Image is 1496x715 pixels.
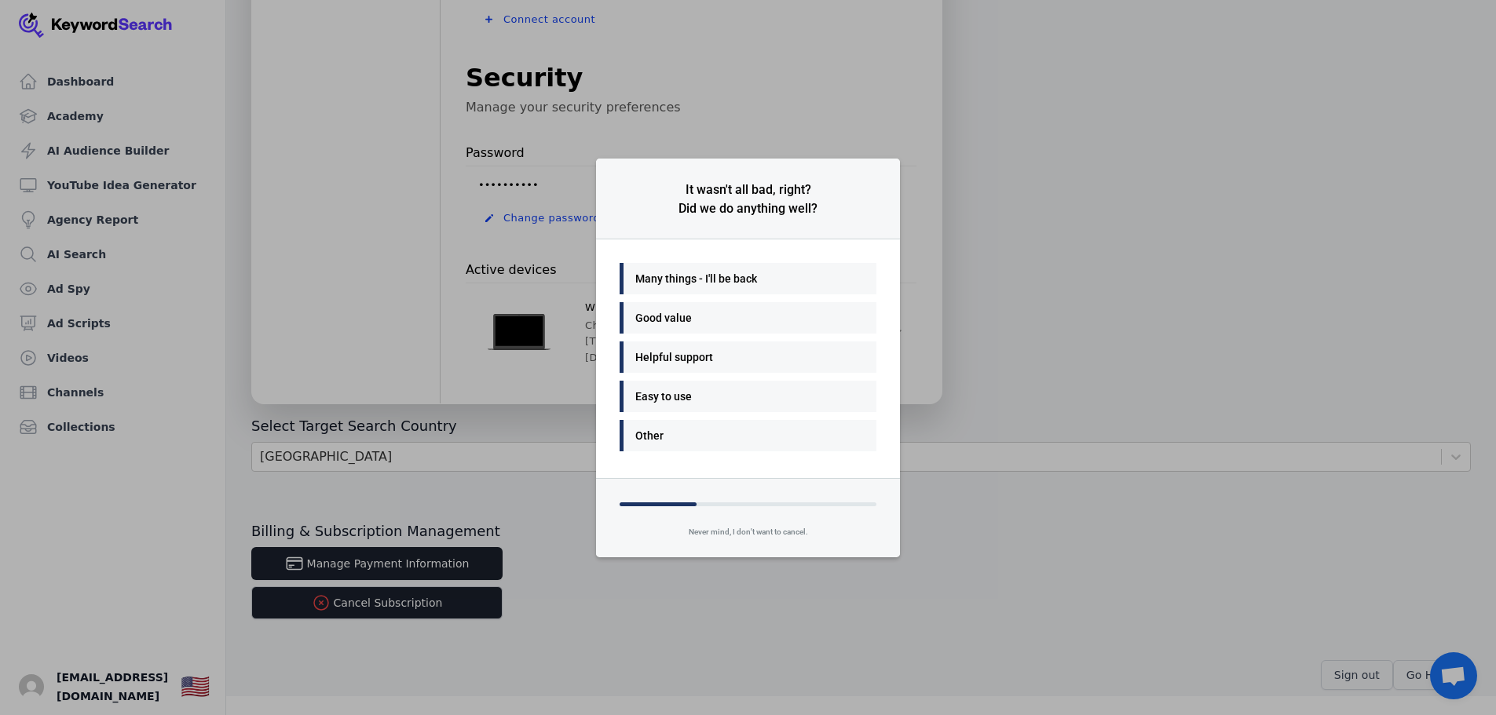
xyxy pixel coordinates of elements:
div: Other [635,426,853,445]
div: Helpful support [635,348,853,367]
div: Easy to use [635,387,853,406]
div: It wasn't all bad, right? Did we do anything well? [679,181,817,218]
div: Progress Bar [620,502,697,506]
div: Never mind, I don't want to cancel. [596,516,900,557]
div: Many things - I'll be back [635,269,853,288]
div: Good value [635,308,853,327]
